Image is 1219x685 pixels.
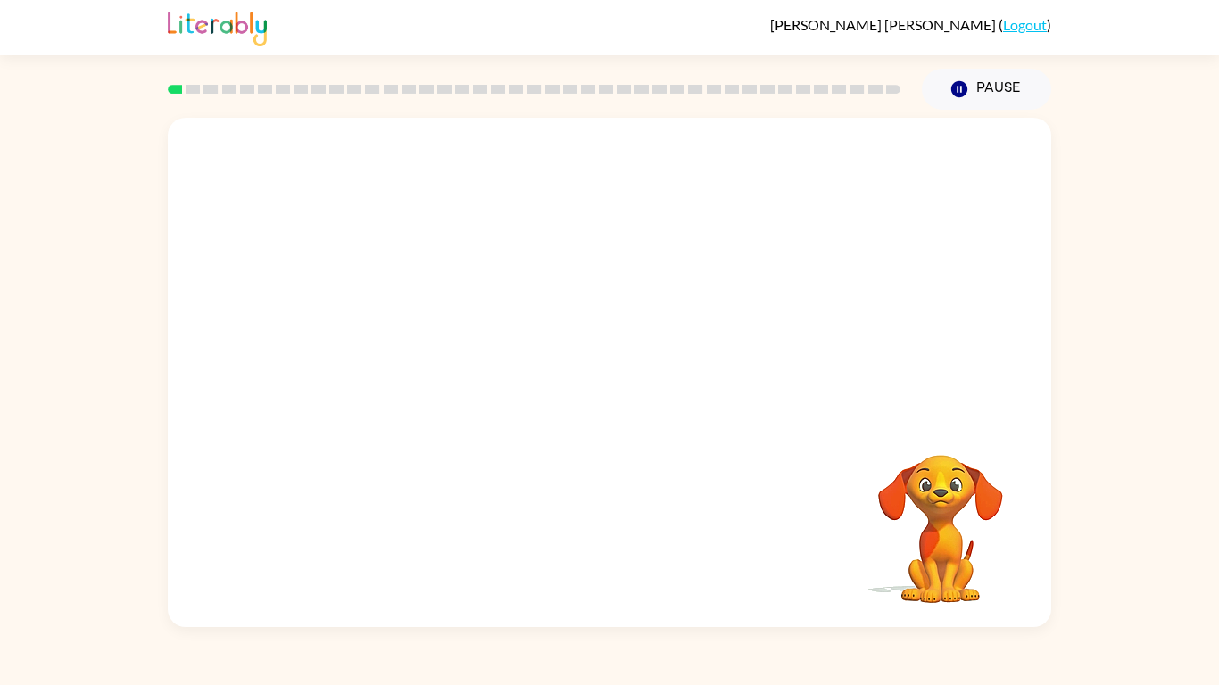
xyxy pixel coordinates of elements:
[851,427,1030,606] video: Your browser must support playing .mp4 files to use Literably. Please try using another browser.
[770,16,1051,33] div: ( )
[168,7,267,46] img: Literably
[922,69,1051,110] button: Pause
[770,16,999,33] span: [PERSON_NAME] [PERSON_NAME]
[1003,16,1047,33] a: Logout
